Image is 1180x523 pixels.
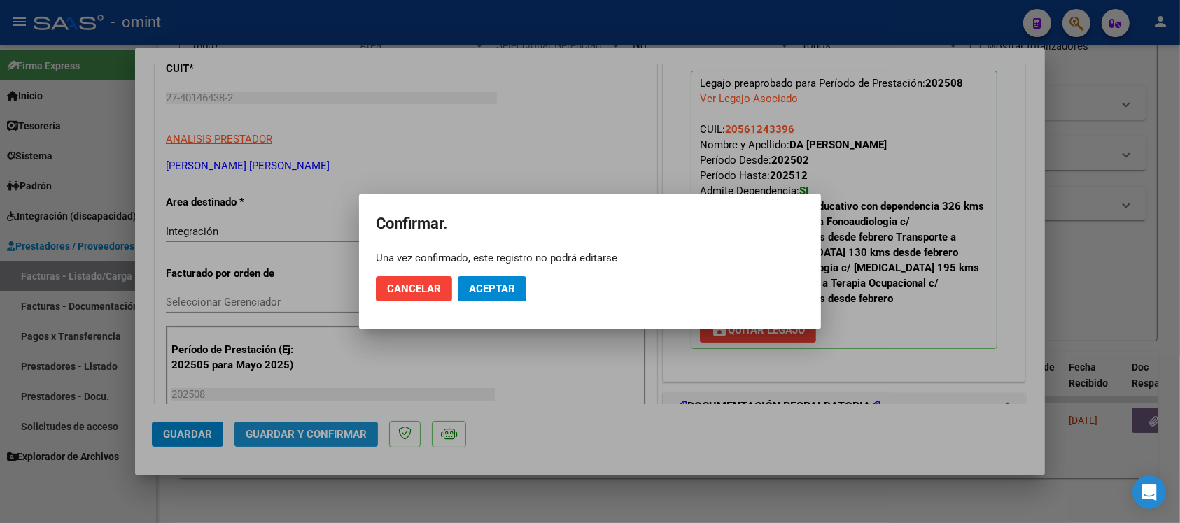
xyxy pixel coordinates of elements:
span: Cancelar [387,282,441,295]
h2: Confirmar. [376,210,804,237]
div: Una vez confirmado, este registro no podrá editarse [376,251,804,265]
button: Aceptar [458,276,526,301]
button: Cancelar [376,276,452,301]
div: Open Intercom Messenger [1132,475,1166,509]
span: Aceptar [469,282,515,295]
